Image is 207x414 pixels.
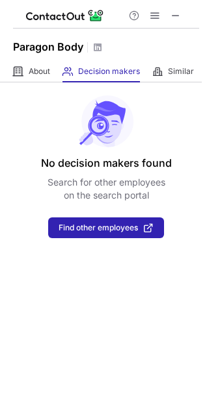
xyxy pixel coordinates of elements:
header: No decision makers found [41,155,172,171]
p: Search for other employees on the search portal [48,176,165,202]
img: No leads found [78,95,134,147]
span: Similar [168,66,194,77]
span: Find other employees [59,223,138,232]
button: Find other employees [48,217,164,238]
span: Decision makers [78,66,140,77]
h1: Paragon Body [13,39,83,55]
span: About [29,66,50,77]
img: ContactOut v5.3.10 [26,8,104,23]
